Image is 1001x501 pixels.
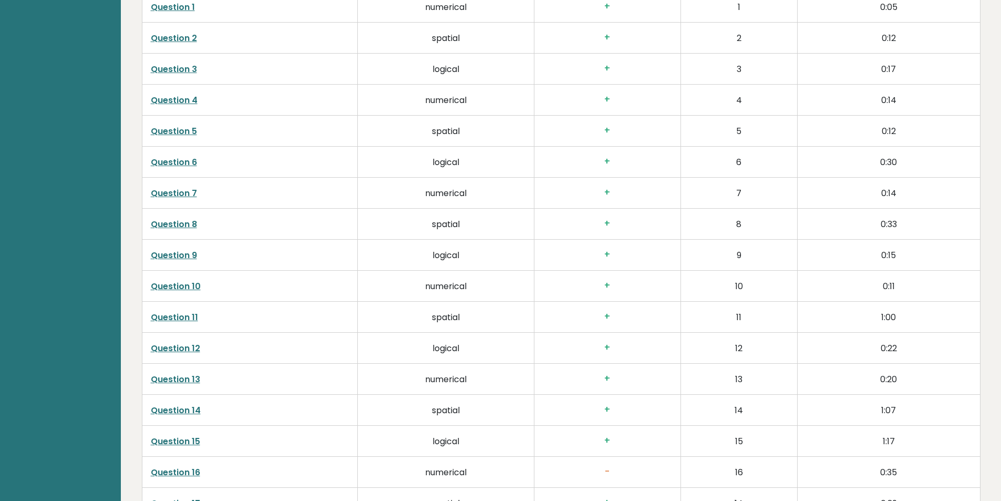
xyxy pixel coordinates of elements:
[358,22,534,53] td: spatial
[680,177,797,208] td: 7
[680,270,797,301] td: 10
[151,466,200,478] a: Question 16
[543,156,672,167] h3: +
[358,84,534,115] td: numerical
[358,270,534,301] td: numerical
[680,22,797,53] td: 2
[151,249,197,261] a: Question 9
[680,146,797,177] td: 6
[680,239,797,270] td: 9
[151,187,197,199] a: Question 7
[358,208,534,239] td: spatial
[543,63,672,74] h3: +
[680,394,797,425] td: 14
[151,94,198,106] a: Question 4
[151,342,200,354] a: Question 12
[151,1,195,13] a: Question 1
[680,53,797,84] td: 3
[797,456,980,487] td: 0:35
[797,301,980,332] td: 1:00
[797,394,980,425] td: 1:07
[797,208,980,239] td: 0:33
[358,456,534,487] td: numerical
[358,53,534,84] td: logical
[680,456,797,487] td: 16
[151,435,200,447] a: Question 15
[543,404,672,415] h3: +
[358,301,534,332] td: spatial
[151,404,201,416] a: Question 14
[680,301,797,332] td: 11
[543,218,672,229] h3: +
[797,84,980,115] td: 0:14
[543,94,672,105] h3: +
[680,425,797,456] td: 15
[358,394,534,425] td: spatial
[151,218,197,230] a: Question 8
[680,363,797,394] td: 13
[797,22,980,53] td: 0:12
[151,156,197,168] a: Question 6
[543,466,672,477] h3: -
[543,311,672,322] h3: +
[543,342,672,353] h3: +
[358,332,534,363] td: logical
[797,270,980,301] td: 0:11
[797,239,980,270] td: 0:15
[797,146,980,177] td: 0:30
[543,435,672,446] h3: +
[151,373,200,385] a: Question 13
[151,63,197,75] a: Question 3
[543,1,672,12] h3: +
[543,280,672,291] h3: +
[151,32,197,44] a: Question 2
[797,363,980,394] td: 0:20
[358,115,534,146] td: spatial
[543,249,672,260] h3: +
[151,280,201,292] a: Question 10
[543,125,672,136] h3: +
[151,311,198,323] a: Question 11
[797,332,980,363] td: 0:22
[358,425,534,456] td: logical
[680,115,797,146] td: 5
[358,177,534,208] td: numerical
[543,373,672,384] h3: +
[358,239,534,270] td: logical
[797,115,980,146] td: 0:12
[680,332,797,363] td: 12
[358,363,534,394] td: numerical
[543,187,672,198] h3: +
[680,84,797,115] td: 4
[680,208,797,239] td: 8
[358,146,534,177] td: logical
[543,32,672,43] h3: +
[797,53,980,84] td: 0:17
[797,177,980,208] td: 0:14
[797,425,980,456] td: 1:17
[151,125,197,137] a: Question 5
